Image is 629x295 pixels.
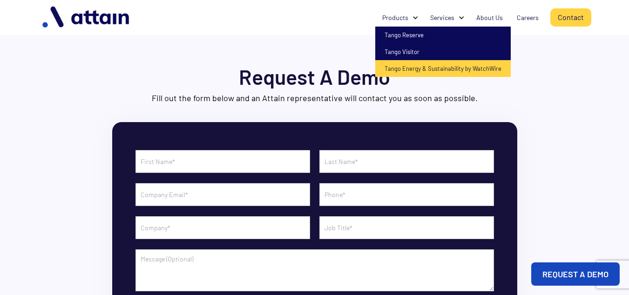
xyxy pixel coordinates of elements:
h1: Request A Demo [38,65,591,88]
div: Services [423,9,469,27]
div: Careers [517,13,539,22]
input: Company* [135,216,310,239]
img: logo [38,3,135,32]
a: Tango Visitor [375,43,511,60]
nav: Products [375,27,511,77]
input: Last Name* [319,150,494,173]
input: Phone* [319,183,494,206]
div: About Us [476,13,503,22]
input: Company Email* [135,183,310,206]
p: Fill out the form below and an Attain representative will contact you as soon as possible. [38,92,591,103]
input: Job Title* [319,216,494,239]
div: Products [382,13,408,22]
div: Services [430,13,454,22]
div: Products [375,9,423,27]
a: Contact [550,8,591,27]
a: About Us [469,9,510,27]
input: First Name* [135,150,310,173]
a: Tango Energy & Sustainability by WatchWire [375,60,511,77]
a: REQUEST A DEMO [531,262,620,286]
a: Tango Reserve [375,27,511,43]
a: Careers [510,9,546,27]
